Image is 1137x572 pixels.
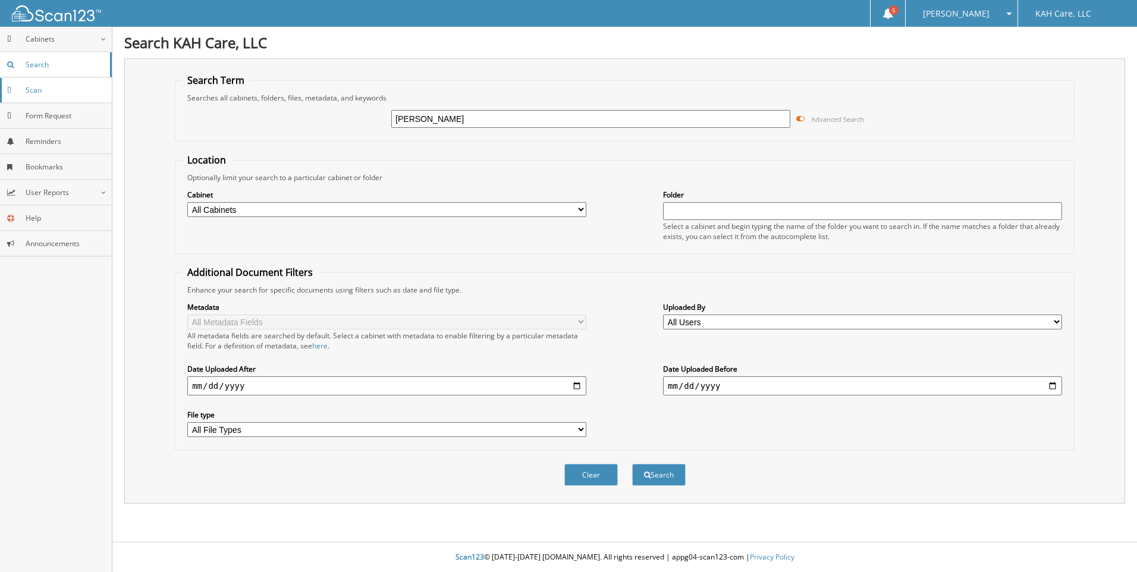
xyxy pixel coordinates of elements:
span: User Reports [26,187,101,197]
label: Date Uploaded Before [663,364,1062,374]
span: Announcements [26,238,106,249]
span: Scan123 [456,552,484,562]
span: [PERSON_NAME] [923,10,990,17]
h1: Search KAH Care, LLC [124,33,1125,52]
legend: Search Term [181,74,250,87]
label: Cabinet [187,190,586,200]
div: Enhance your search for specific documents using filters such as date and file type. [181,285,1068,295]
a: Privacy Policy [750,552,794,562]
a: here [312,341,328,351]
label: Metadata [187,302,586,312]
iframe: Chat Widget [1078,515,1137,572]
button: Clear [564,464,618,486]
label: File type [187,410,586,420]
div: Optionally limit your search to a particular cabinet or folder [181,172,1068,183]
span: Search [26,59,104,70]
div: © [DATE]-[DATE] [DOMAIN_NAME]. All rights reserved | appg04-scan123-com | [112,543,1137,572]
div: All metadata fields are searched by default. Select a cabinet with metadata to enable filtering b... [187,331,586,351]
span: Reminders [26,136,106,146]
label: Uploaded By [663,302,1062,312]
img: scan123-logo-white.svg [12,5,101,21]
input: start [187,376,586,395]
span: Scan [26,85,106,95]
span: Bookmarks [26,162,106,172]
div: Select a cabinet and begin typing the name of the folder you want to search in. If the name match... [663,221,1062,241]
span: Help [26,213,106,223]
label: Folder [663,190,1062,200]
span: Advanced Search [811,115,864,124]
input: end [663,376,1062,395]
legend: Location [181,153,232,166]
span: Form Request [26,111,106,121]
legend: Additional Document Filters [181,266,319,279]
span: Cabinets [26,34,101,44]
button: Search [632,464,686,486]
label: Date Uploaded After [187,364,586,374]
span: 5 [889,5,899,15]
span: KAH Care, LLC [1035,10,1091,17]
div: Searches all cabinets, folders, files, metadata, and keywords [181,93,1068,103]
